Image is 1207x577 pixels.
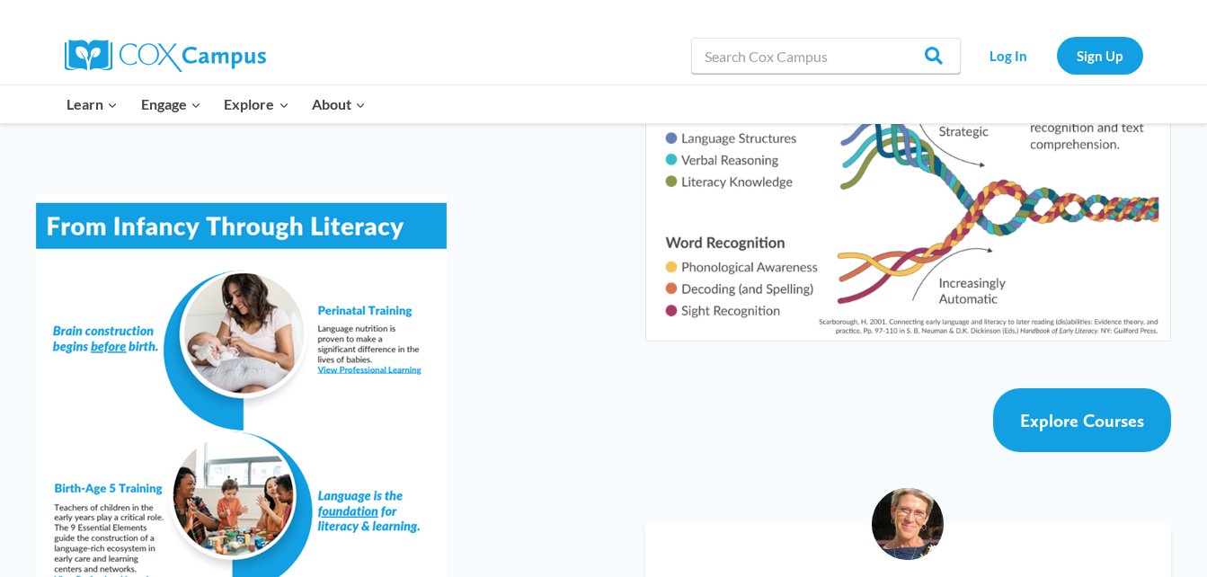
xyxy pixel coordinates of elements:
input: Search Cox Campus [691,38,961,74]
button: Child menu of About [300,85,377,123]
span: Explore Courses [1020,410,1144,431]
button: Child menu of Engage [129,85,213,123]
nav: Secondary Navigation [970,37,1143,74]
a: Log In [970,37,1048,74]
a: Explore Courses [993,388,1171,452]
img: Cox Campus [65,40,266,72]
button: Child menu of Explore [213,85,301,123]
a: Sign Up [1057,37,1143,74]
nav: Primary Navigation [56,85,377,123]
button: Child menu of Learn [56,85,130,123]
img: Diagram of Scarborough's Rope [645,43,1171,342]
